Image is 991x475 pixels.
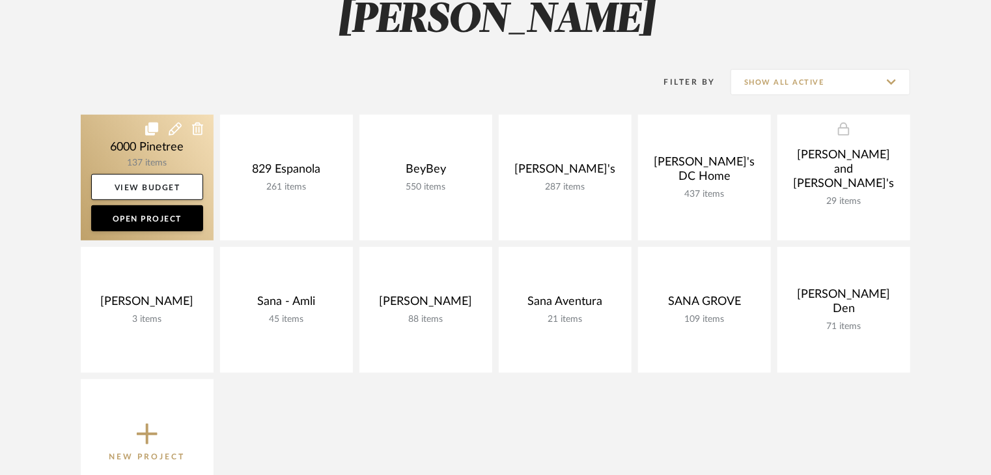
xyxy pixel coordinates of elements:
div: 45 items [230,314,342,325]
div: [PERSON_NAME] [370,295,482,314]
div: 71 items [788,321,900,332]
a: View Budget [91,174,203,200]
div: Sana - Amli [230,295,342,314]
div: 261 items [230,182,342,193]
div: [PERSON_NAME] Den [788,287,900,321]
a: Open Project [91,205,203,231]
div: [PERSON_NAME]'s DC Home [649,155,761,189]
div: [PERSON_NAME] and [PERSON_NAME]'s [788,148,900,196]
div: 21 items [509,314,621,325]
div: [PERSON_NAME] [91,295,203,314]
div: 29 items [788,196,900,207]
div: 829 Espanola [230,162,342,182]
div: 287 items [509,182,621,193]
div: SANA GROVE [649,295,761,314]
div: 88 items [370,314,482,325]
div: 437 items [649,189,761,200]
div: Filter By [647,76,716,89]
div: 3 items [91,314,203,325]
div: [PERSON_NAME]'s [509,162,621,182]
div: 550 items [370,182,482,193]
p: New Project [109,450,186,463]
div: BeyBey [370,162,482,182]
div: 109 items [649,314,761,325]
div: Sana Aventura [509,295,621,314]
